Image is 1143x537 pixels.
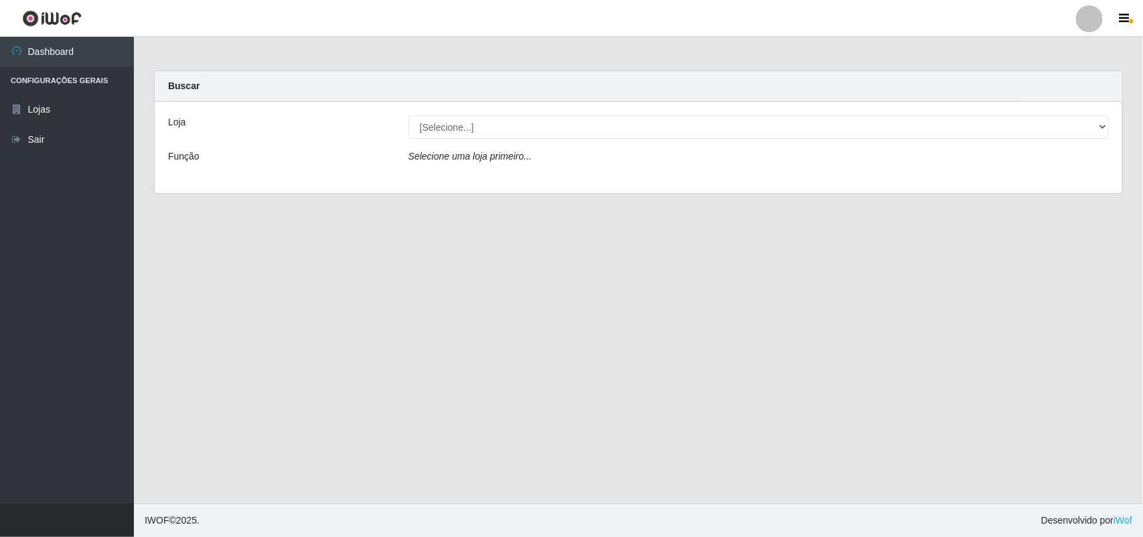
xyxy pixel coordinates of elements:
[1041,514,1132,528] span: Desenvolvido por
[168,80,200,91] strong: Buscar
[145,514,200,528] span: © 2025 .
[168,150,200,164] label: Função
[408,151,532,162] i: Selecione uma loja primeiro...
[145,515,169,526] span: IWOF
[1114,515,1132,526] a: iWof
[168,115,185,129] label: Loja
[22,10,82,27] img: CoreUI Logo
